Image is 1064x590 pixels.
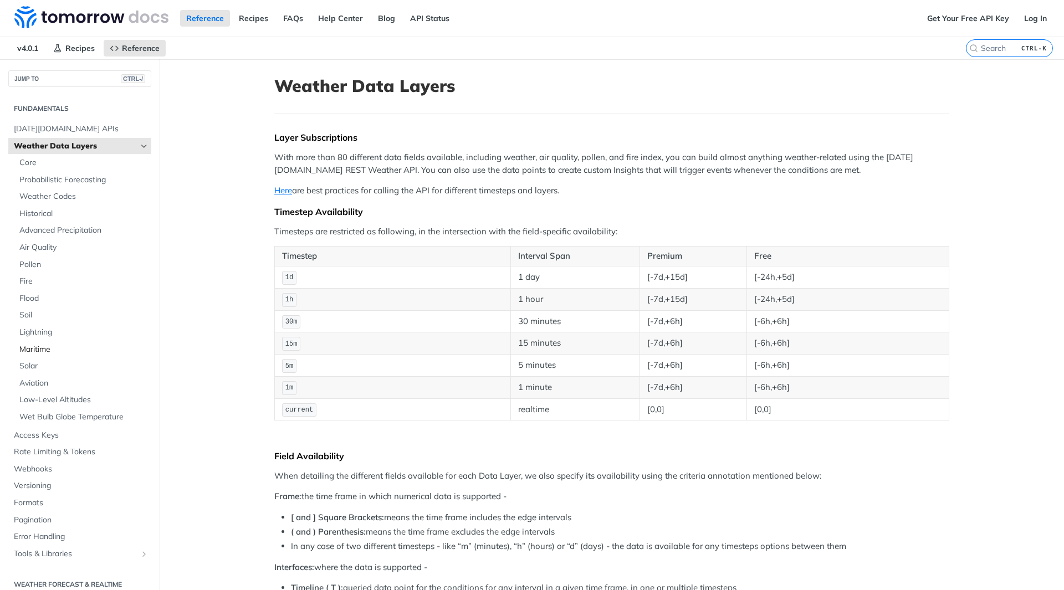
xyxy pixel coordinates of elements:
span: Formats [14,497,149,509]
span: 1d [285,274,293,281]
span: 15m [285,340,298,348]
button: Show subpages for Tools & Libraries [140,550,149,558]
a: Error Handling [8,529,151,545]
td: [-6h,+6h] [746,355,949,377]
a: Reference [104,40,166,57]
span: Error Handling [14,531,149,542]
a: Versioning [8,478,151,494]
span: Pagination [14,515,149,526]
a: Reference [180,10,230,27]
div: Field Availability [274,450,949,461]
span: Webhooks [14,464,149,475]
h2: Weather Forecast & realtime [8,579,151,589]
th: Timestep [275,247,511,266]
td: realtime [510,398,640,420]
div: Layer Subscriptions [274,132,949,143]
span: 1m [285,384,293,392]
th: Premium [640,247,747,266]
span: Probabilistic Forecasting [19,175,149,186]
span: 5m [285,362,293,370]
a: [DATE][DOMAIN_NAME] APIs [8,121,151,137]
td: 1 hour [510,288,640,310]
strong: ( and ) Parenthesis: [291,526,366,537]
span: Solar [19,361,149,372]
a: Lightning [14,324,151,341]
a: Aviation [14,375,151,392]
td: [-7d,+15d] [640,266,747,288]
span: Pollen [19,259,149,270]
td: [-6h,+6h] [746,332,949,355]
p: With more than 80 different data fields available, including weather, air quality, pollen, and fi... [274,151,949,176]
a: API Status [404,10,456,27]
p: the time frame in which numerical data is supported - [274,490,949,503]
td: [-7d,+15d] [640,288,747,310]
a: Advanced Precipitation [14,222,151,239]
img: Tomorrow.io Weather API Docs [14,6,168,28]
a: Solar [14,358,151,374]
td: [-7d,+6h] [640,332,747,355]
p: When detailing the different fields available for each Data Layer, we also specify its availabili... [274,470,949,483]
span: Low-Level Altitudes [19,394,149,406]
span: current [285,406,313,414]
span: Flood [19,293,149,304]
li: In any case of two different timesteps - like “m” (minutes), “h” (hours) or “d” (days) - the data... [291,540,949,553]
td: [-6h,+6h] [746,376,949,398]
span: Weather Data Layers [14,141,137,152]
span: Advanced Precipitation [19,225,149,236]
a: Blog [372,10,401,27]
strong: [ and ] Square Brackets: [291,512,384,522]
span: Historical [19,208,149,219]
td: [-7d,+6h] [640,376,747,398]
span: Rate Limiting & Tokens [14,447,149,458]
span: Reference [122,43,160,53]
span: Tools & Libraries [14,548,137,560]
span: Soil [19,310,149,321]
td: 30 minutes [510,310,640,332]
a: Low-Level Altitudes [14,392,151,408]
a: Historical [14,206,151,222]
strong: Frame: [274,491,301,501]
span: Recipes [65,43,95,53]
td: [-24h,+5d] [746,266,949,288]
li: means the time frame excludes the edge intervals [291,526,949,538]
span: [DATE][DOMAIN_NAME] APIs [14,124,149,135]
span: Maritime [19,344,149,355]
span: Core [19,157,149,168]
a: Flood [14,290,151,307]
a: Weather Data LayersHide subpages for Weather Data Layers [8,138,151,155]
span: Wet Bulb Globe Temperature [19,412,149,423]
a: Access Keys [8,427,151,444]
a: Fire [14,273,151,290]
span: Versioning [14,480,149,491]
p: where the data is supported - [274,561,949,574]
a: Rate Limiting & Tokens [8,444,151,460]
th: Interval Span [510,247,640,266]
span: Fire [19,276,149,287]
p: Timesteps are restricted as following, in the intersection with the field-specific availability: [274,225,949,238]
li: means the time frame includes the edge intervals [291,511,949,524]
a: Recipes [47,40,101,57]
a: Tools & LibrariesShow subpages for Tools & Libraries [8,546,151,562]
a: Probabilistic Forecasting [14,172,151,188]
td: [0,0] [640,398,747,420]
a: Formats [8,495,151,511]
td: 15 minutes [510,332,640,355]
h1: Weather Data Layers [274,76,949,96]
span: v4.0.1 [11,40,44,57]
span: Air Quality [19,242,149,253]
a: Weather Codes [14,188,151,205]
a: Wet Bulb Globe Temperature [14,409,151,425]
a: Help Center [312,10,369,27]
a: FAQs [277,10,309,27]
span: Lightning [19,327,149,338]
a: Air Quality [14,239,151,256]
a: Recipes [233,10,274,27]
kbd: CTRL-K [1019,43,1050,54]
a: Pagination [8,512,151,529]
td: [-7d,+6h] [640,355,747,377]
a: Log In [1018,10,1053,27]
span: 30m [285,318,298,326]
a: Get Your Free API Key [921,10,1015,27]
span: 1h [285,296,293,304]
span: Weather Codes [19,191,149,202]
